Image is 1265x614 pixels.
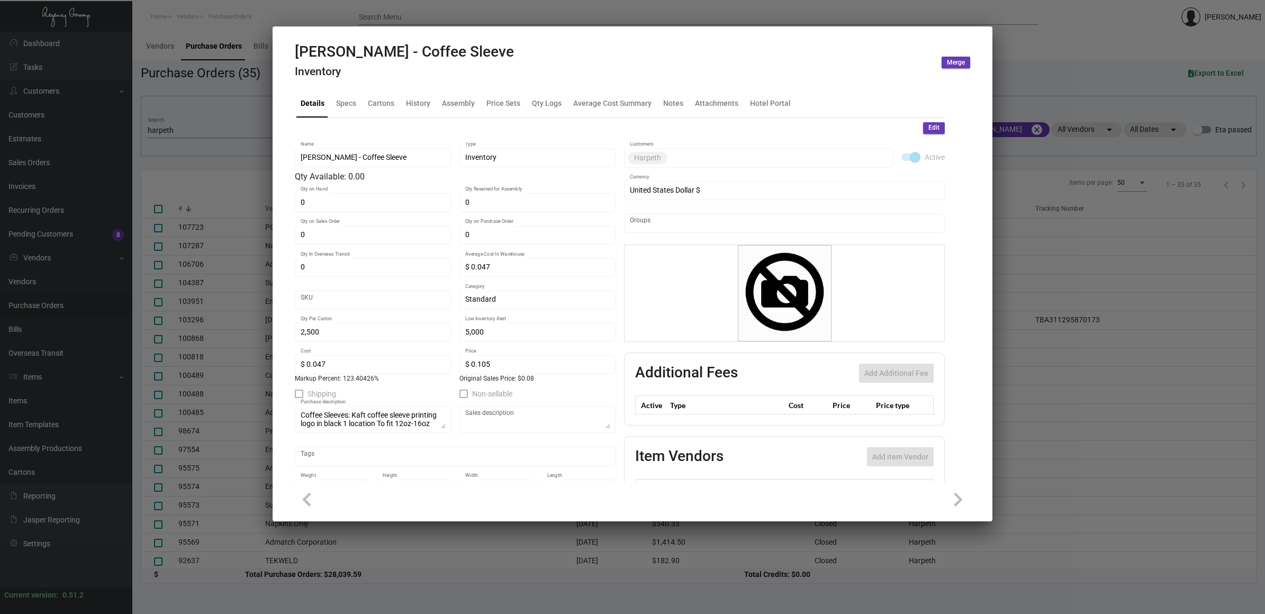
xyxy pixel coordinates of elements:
mat-chip: Harpeth [628,152,667,164]
div: Hotel Portal [750,97,791,109]
div: History [406,97,430,109]
input: Add new.. [630,219,939,228]
th: Type [667,396,786,414]
span: Shipping [308,387,336,400]
span: Active [925,151,945,164]
h2: Item Vendors [635,447,724,466]
div: Notes [663,97,683,109]
button: Edit [923,122,945,134]
h2: Additional Fees [635,364,738,383]
input: Add new.. [670,153,888,162]
h4: Inventory [295,65,514,78]
th: SKU [843,480,933,498]
div: Average Cost Summary [573,97,652,109]
div: Price Sets [486,97,520,109]
th: Vendor [680,480,843,498]
div: Attachments [695,97,738,109]
div: Qty Available: 0.00 [295,170,616,183]
div: Current version: [4,590,58,601]
div: Specs [336,97,356,109]
button: Add Additional Fee [859,364,934,383]
th: Price [830,396,873,414]
span: Add item Vendor [872,453,928,461]
span: Non-sellable [472,387,512,400]
th: Cost [786,396,829,414]
th: Preffered [636,480,681,498]
div: Cartons [368,97,394,109]
span: Edit [928,123,939,132]
button: Merge [942,57,970,68]
div: Qty Logs [532,97,562,109]
div: Assembly [442,97,475,109]
span: Add Additional Fee [864,369,928,377]
th: Price type [873,396,921,414]
div: 0.51.2 [62,590,84,601]
span: Merge [947,58,965,67]
h2: [PERSON_NAME] - Coffee Sleeve [295,43,514,61]
button: Add item Vendor [867,447,934,466]
th: Active [636,396,668,414]
div: Details [301,97,324,109]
